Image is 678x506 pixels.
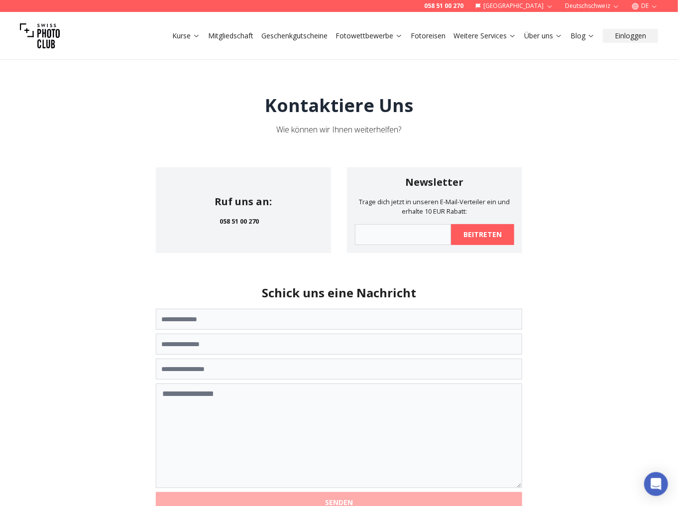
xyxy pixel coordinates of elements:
[570,31,595,41] a: Blog
[204,29,257,43] button: Mitgliedschaft
[257,29,332,43] button: Geschenkgutscheine
[566,29,599,43] button: Blog
[524,31,563,41] a: Über uns
[220,217,259,226] a: 058 51 00 270
[215,195,272,209] h2: Ruf uns an:
[406,175,464,189] h2: Newsletter
[355,197,514,216] div: Trage dich jetzt in unseren E-Mail-Verteiler ein und erhalte 10 EUR Rabatt:
[407,29,450,43] button: Fotoreisen
[451,224,514,245] button: beitreten
[336,31,403,41] a: Fotowettbewerbe
[520,29,566,43] button: Über uns
[20,16,60,56] img: Swiss photo club
[450,29,520,43] button: Weitere Services
[168,29,204,43] button: Kurse
[265,96,413,116] h1: Kontaktiere Uns
[463,230,502,240] b: beitreten
[644,472,668,496] div: Open Intercom Messenger
[156,285,522,301] h2: Schick uns eine Nachricht
[453,31,516,41] a: Weitere Services
[172,31,200,41] a: Kurse
[424,2,463,10] a: 058 51 00 270
[277,124,402,135] span: Wie können wir Ihnen weiterhelfen?
[603,29,658,43] button: Einloggen
[411,31,446,41] a: Fotoreisen
[332,29,407,43] button: Fotowettbewerbe
[261,31,328,41] a: Geschenkgutscheine
[208,31,253,41] a: Mitgliedschaft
